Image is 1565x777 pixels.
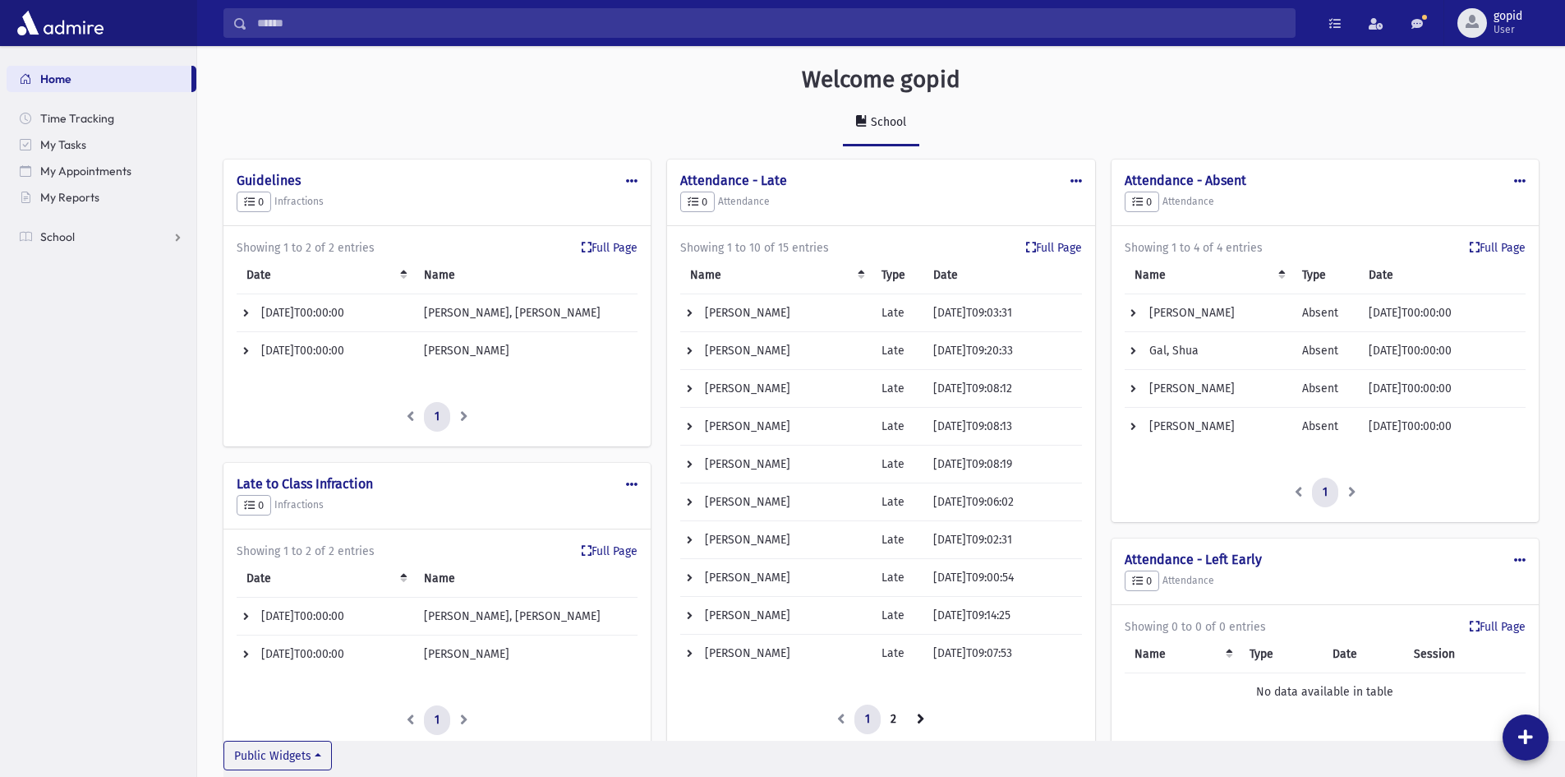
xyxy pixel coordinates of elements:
[244,499,264,511] span: 0
[1292,370,1360,408] td: Absent
[40,190,99,205] span: My Reports
[1125,370,1292,408] td: [PERSON_NAME]
[1132,575,1152,587] span: 0
[237,495,271,516] button: 0
[923,483,1082,521] td: [DATE]T09:06:02
[1323,636,1405,673] th: Date
[1125,257,1292,294] th: Name
[1292,294,1360,332] td: Absent
[237,192,271,213] button: 0
[872,559,923,597] td: Late
[414,294,638,332] td: [PERSON_NAME], [PERSON_NAME]
[872,521,923,559] td: Late
[680,257,871,294] th: Name
[680,192,715,213] button: 0
[13,7,108,39] img: AdmirePro
[1125,552,1526,567] h4: Attendance - Left Early
[40,111,114,126] span: Time Tracking
[237,332,414,370] td: [DATE]T00:00:00
[680,597,871,635] td: [PERSON_NAME]
[1125,571,1159,592] button: 0
[1312,478,1338,507] a: 1
[7,158,196,184] a: My Appointments
[1359,257,1526,294] th: Date
[1125,408,1292,446] td: [PERSON_NAME]
[1125,571,1526,592] h5: Attendance
[40,137,86,152] span: My Tasks
[244,196,264,208] span: 0
[1125,192,1159,213] button: 0
[923,521,1082,559] td: [DATE]T09:02:31
[872,635,923,673] td: Late
[414,332,638,370] td: [PERSON_NAME]
[1359,408,1526,446] td: [DATE]T00:00:00
[680,239,1081,257] div: Showing 1 to 10 of 15 entries
[1494,23,1522,36] span: User
[414,636,638,673] td: [PERSON_NAME]
[680,332,871,370] td: [PERSON_NAME]
[868,115,906,129] div: School
[680,446,871,483] td: [PERSON_NAME]
[40,229,75,244] span: School
[923,332,1082,370] td: [DATE]T09:20:33
[680,370,871,408] td: [PERSON_NAME]
[237,294,414,332] td: [DATE]T00:00:00
[1125,192,1526,213] h5: Attendance
[923,408,1082,446] td: [DATE]T09:08:13
[680,521,871,559] td: [PERSON_NAME]
[872,597,923,635] td: Late
[237,476,638,492] h4: Late to Class Infraction
[414,257,638,294] th: Name
[414,560,638,598] th: Name
[923,559,1082,597] td: [DATE]T09:00:54
[424,705,450,735] a: 1
[680,483,871,521] td: [PERSON_NAME]
[872,294,923,332] td: Late
[923,370,1082,408] td: [DATE]T09:08:12
[7,224,196,250] a: School
[237,636,414,673] td: [DATE]T00:00:00
[223,741,332,770] button: Public Widgets
[247,8,1295,38] input: Search
[923,294,1082,332] td: [DATE]T09:03:31
[1125,636,1240,673] th: Name
[7,105,196,132] a: Time Tracking
[237,543,638,560] div: Showing 1 to 2 of 2 entries
[872,483,923,521] td: Late
[872,370,923,408] td: Late
[237,598,414,636] td: [DATE]T00:00:00
[923,257,1082,294] th: Date
[237,239,638,257] div: Showing 1 to 2 of 2 entries
[1404,636,1526,673] th: Session
[40,164,131,178] span: My Appointments
[1125,239,1526,257] div: Showing 1 to 4 of 4 entries
[923,635,1082,673] td: [DATE]T09:07:53
[7,66,191,92] a: Home
[680,635,871,673] td: [PERSON_NAME]
[1292,408,1360,446] td: Absent
[1125,332,1292,370] td: Gal, Shua
[237,173,638,188] h4: Guidelines
[872,332,923,370] td: Late
[237,257,414,294] th: Date
[688,196,707,208] span: 0
[1292,332,1360,370] td: Absent
[1132,196,1152,208] span: 0
[1359,370,1526,408] td: [DATE]T00:00:00
[680,559,871,597] td: [PERSON_NAME]
[680,408,871,446] td: [PERSON_NAME]
[1359,332,1526,370] td: [DATE]T00:00:00
[680,294,871,332] td: [PERSON_NAME]
[424,402,450,432] a: 1
[1240,636,1323,673] th: Type
[40,72,71,86] span: Home
[582,543,638,560] a: Full Page
[680,173,1081,188] h4: Attendance - Late
[1359,294,1526,332] td: [DATE]T00:00:00
[872,257,923,294] th: Type
[923,446,1082,483] td: [DATE]T09:08:19
[414,598,638,636] td: [PERSON_NAME], [PERSON_NAME]
[802,66,960,94] h3: Welcome gopid
[1470,239,1526,257] a: Full Page
[7,132,196,158] a: My Tasks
